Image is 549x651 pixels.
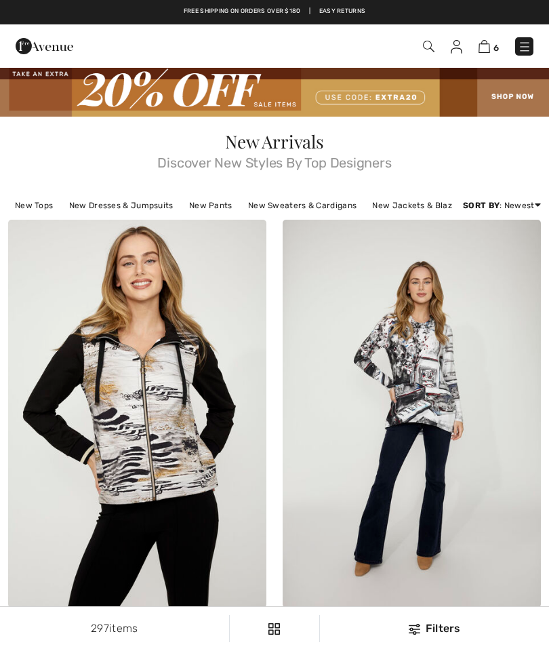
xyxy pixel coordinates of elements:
div: : Newest [463,199,541,212]
a: 1ère Avenue [16,39,73,52]
img: Embellished Crew Neck Pullover Style 75692. As sample [283,220,541,608]
strong: Sort By [463,201,500,210]
a: New Pants [182,197,239,214]
a: 6 [479,38,499,54]
a: New Jackets & Blazers [365,197,471,214]
a: Free shipping on orders over $180 [184,7,301,16]
a: New Sweaters & Cardigans [241,197,363,214]
span: New Arrivals [225,130,323,153]
a: Easy Returns [319,7,366,16]
a: New Tops [8,197,60,214]
img: Filters [268,623,280,635]
span: 297 [91,622,109,635]
img: Shopping Bag [479,40,490,53]
div: Filters [328,620,541,637]
span: 6 [493,43,499,53]
a: New Dresses & Jumpsuits [62,197,180,214]
img: My Info [451,40,462,54]
img: Sporty Zip-Up Jacket Style 75688. As sample [8,220,266,608]
img: Search [423,41,434,52]
span: Discover New Styles By Top Designers [8,151,541,170]
img: Menu [518,40,531,54]
span: | [309,7,310,16]
img: 1ère Avenue [16,33,73,60]
img: Filters [409,624,420,635]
